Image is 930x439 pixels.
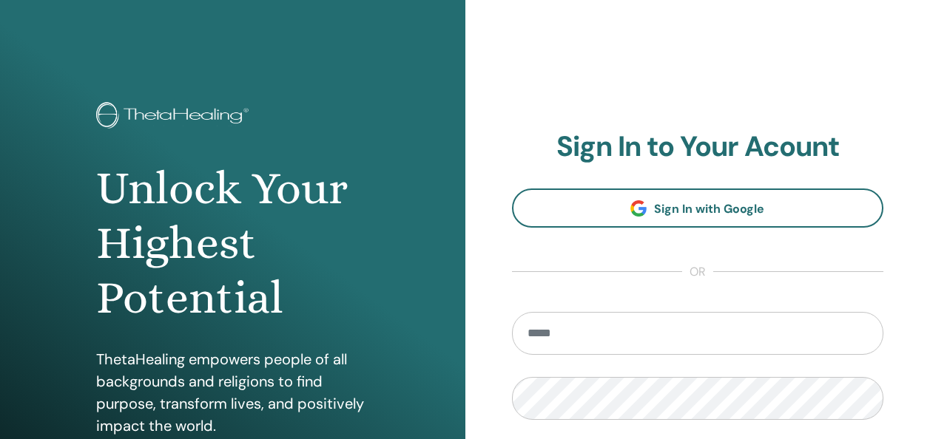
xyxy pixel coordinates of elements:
span: or [682,263,713,281]
h1: Unlock Your Highest Potential [96,161,369,326]
h2: Sign In to Your Acount [512,130,884,164]
p: ThetaHealing empowers people of all backgrounds and religions to find purpose, transform lives, a... [96,348,369,437]
span: Sign In with Google [654,201,764,217]
a: Sign In with Google [512,188,884,228]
